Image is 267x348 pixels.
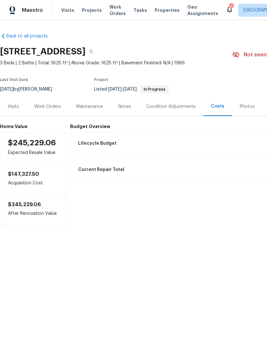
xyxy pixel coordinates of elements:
[146,103,196,110] div: Condition Adjustments
[22,7,43,13] span: Maestro
[78,140,117,147] span: Lifecycle Budget
[240,103,255,110] div: Photos
[82,7,102,13] span: Projects
[85,46,97,57] button: Copy Address
[94,78,108,82] span: Project
[76,103,103,110] div: Maintenance
[118,103,131,110] div: Notes
[187,4,218,17] span: Geo Assignments
[8,103,19,110] div: Visits
[133,8,147,12] span: Tasks
[211,103,224,109] div: Costs
[109,4,126,17] span: Work Orders
[8,172,39,177] span: $147,327.50
[8,139,56,147] span: $245,229.06
[8,202,41,207] span: $245,229.06
[123,87,137,92] span: [DATE]
[78,166,124,173] span: Current Repair Total
[141,87,168,91] span: In Progress
[108,87,122,92] span: [DATE]
[229,4,233,10] div: 100
[155,7,180,13] span: Properties
[108,87,137,92] span: -
[94,87,169,92] span: Listed
[34,103,61,110] div: Work Orders
[61,7,74,13] span: Visits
